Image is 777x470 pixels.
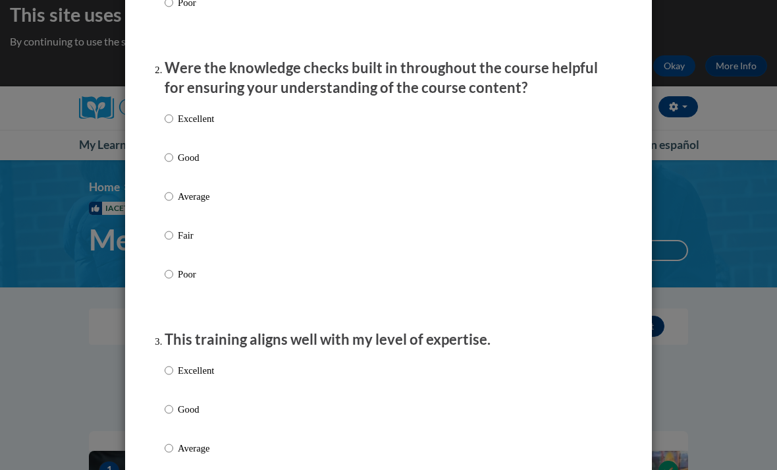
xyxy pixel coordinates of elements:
[178,402,214,417] p: Good
[178,150,214,165] p: Good
[165,267,173,281] input: Poor
[178,267,214,281] p: Poor
[165,58,612,99] p: Were the knowledge checks built in throughout the course helpful for ensuring your understanding ...
[165,189,173,204] input: Average
[178,441,214,455] p: Average
[165,111,173,126] input: Excellent
[178,189,214,204] p: Average
[178,111,214,126] p: Excellent
[165,330,612,350] p: This training aligns well with my level of expertise.
[165,228,173,243] input: Fair
[178,363,214,378] p: Excellent
[165,441,173,455] input: Average
[165,150,173,165] input: Good
[178,228,214,243] p: Fair
[165,363,173,378] input: Excellent
[165,402,173,417] input: Good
